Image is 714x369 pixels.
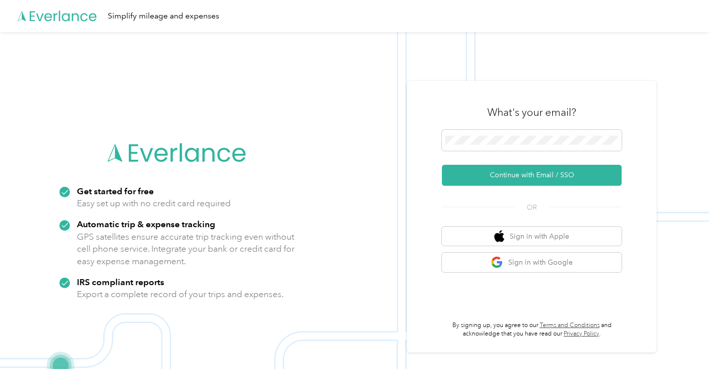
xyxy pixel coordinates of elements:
strong: IRS compliant reports [77,277,164,287]
p: By signing up, you agree to our and acknowledge that you have read our . [442,321,622,339]
p: Export a complete record of your trips and expenses. [77,288,284,301]
img: apple logo [494,230,504,243]
button: apple logoSign in with Apple [442,227,622,246]
strong: Get started for free [77,186,154,196]
img: google logo [491,256,503,269]
span: OR [514,202,549,213]
strong: Automatic trip & expense tracking [77,219,215,229]
button: Continue with Email / SSO [442,165,622,186]
p: GPS satellites ensure accurate trip tracking even without cell phone service. Integrate your bank... [77,231,295,268]
a: Privacy Policy [564,330,599,338]
a: Terms and Conditions [540,322,600,329]
button: google logoSign in with Google [442,253,622,272]
div: Simplify mileage and expenses [108,10,219,22]
iframe: Everlance-gr Chat Button Frame [658,313,714,369]
h3: What's your email? [487,105,576,119]
p: Easy set up with no credit card required [77,197,231,210]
